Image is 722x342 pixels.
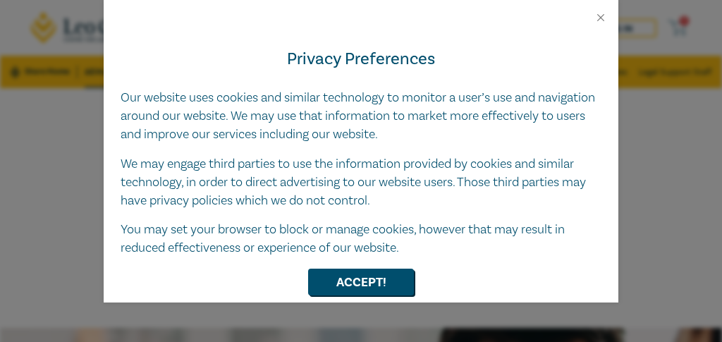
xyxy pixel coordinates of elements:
[121,155,601,210] p: We may engage third parties to use the information provided by cookies and similar technology, in...
[121,89,601,144] p: Our website uses cookies and similar technology to monitor a user’s use and navigation around our...
[121,221,601,257] p: You may set your browser to block or manage cookies, however that may result in reduced effective...
[308,269,414,295] button: Accept!
[594,11,607,24] button: Close
[121,47,601,72] h4: Privacy Preferences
